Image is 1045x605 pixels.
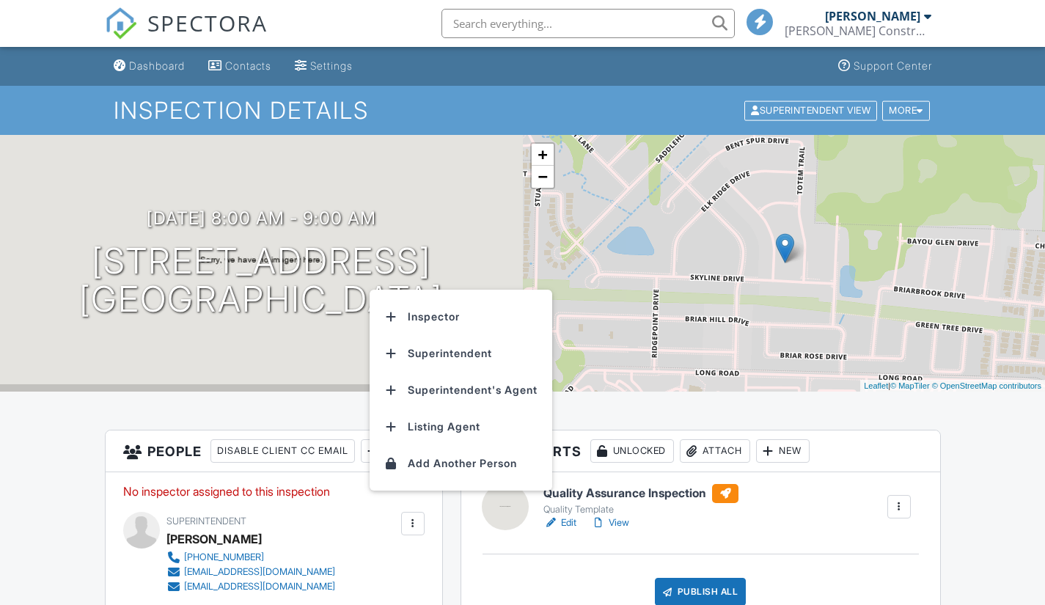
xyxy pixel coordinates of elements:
img: The Best Home Inspection Software - Spectora [105,7,137,40]
div: [PERSON_NAME] [166,528,262,550]
input: Search everything... [441,9,735,38]
a: Contacts [202,53,277,80]
a: Dashboard [108,53,191,80]
div: Unlocked [590,439,674,463]
div: New [756,439,810,463]
div: Attach [680,439,750,463]
h1: Inspection Details [114,98,931,123]
div: Disable Client CC Email [210,439,355,463]
div: New [361,439,414,463]
li: Add Another Person [378,445,543,482]
a: Zoom out [532,166,554,188]
h1: [STREET_ADDRESS] [GEOGRAPHIC_DATA] [79,242,443,320]
div: Hanson Construction Consulting [785,23,931,38]
span: SPECTORA [147,7,268,38]
div: More [882,100,930,120]
h3: Reports [461,430,940,472]
a: Settings [289,53,359,80]
div: Contacts [225,59,271,72]
span: Superintendent [166,516,246,527]
a: View [591,516,629,530]
div: [PERSON_NAME] [825,9,920,23]
a: Edit [543,516,576,530]
div: [PHONE_NUMBER] [184,551,264,563]
div: Quality Template [543,504,738,516]
div: [EMAIL_ADDRESS][DOMAIN_NAME] [184,566,335,578]
a: Superintendent View [743,104,881,115]
div: Support Center [854,59,932,72]
a: [PHONE_NUMBER] [166,550,335,565]
a: Leaflet [864,381,888,390]
a: Zoom in [532,144,554,166]
h3: [DATE] 8:00 am - 9:00 am [147,208,376,228]
div: Settings [310,59,353,72]
a: © OpenStreetMap contributors [932,381,1041,390]
a: Support Center [832,53,938,80]
div: | [860,380,1045,392]
a: © MapTiler [890,381,930,390]
div: Dashboard [129,59,185,72]
div: Superintendent View [744,100,877,120]
h6: Quality Assurance Inspection [543,484,738,503]
a: Quality Assurance Inspection Quality Template [543,484,738,516]
a: [EMAIL_ADDRESS][DOMAIN_NAME] [166,579,335,594]
h3: People [106,430,442,472]
div: [EMAIL_ADDRESS][DOMAIN_NAME] [184,581,335,593]
li: Listing Agent [378,408,543,445]
a: SPECTORA [105,20,268,51]
a: [EMAIL_ADDRESS][DOMAIN_NAME] [166,565,335,579]
p: No inspector assigned to this inspection [123,483,425,499]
